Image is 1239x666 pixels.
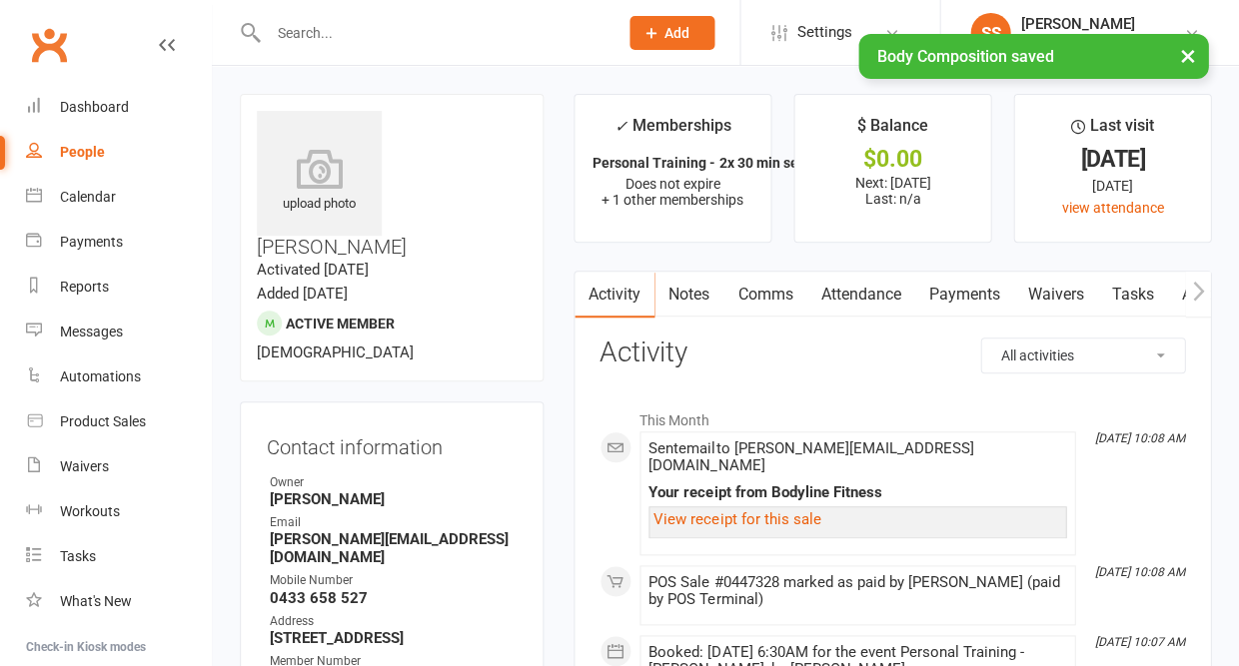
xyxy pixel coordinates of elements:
div: $ Balance [856,113,927,149]
div: Email [270,513,517,532]
div: Memberships [614,113,730,150]
input: Search... [262,19,604,47]
strong: [PERSON_NAME][EMAIL_ADDRESS][DOMAIN_NAME] [270,530,517,566]
div: Calendar [60,189,116,205]
a: Workouts [26,489,211,534]
a: Tasks [1097,272,1167,318]
span: Sent email to [PERSON_NAME][EMAIL_ADDRESS][DOMAIN_NAME] [648,439,973,474]
span: Active member [286,315,395,331]
i: [DATE] 10:08 AM [1094,565,1184,579]
div: Last visit [1071,113,1154,149]
div: Dashboard [60,99,129,115]
div: Waivers [60,458,109,474]
div: Address [270,612,517,631]
a: Attendance [806,272,914,318]
div: [PERSON_NAME] [1020,15,1134,33]
p: Next: [DATE] Last: n/a [812,175,972,207]
a: What's New [26,579,211,624]
a: Payments [26,220,211,265]
a: Product Sales [26,399,211,444]
div: Payments [60,234,123,250]
strong: Personal Training - 2x 30 min sessions [593,155,838,171]
a: People [26,130,211,175]
button: Add [629,16,714,50]
a: Dashboard [26,85,211,130]
i: ✓ [614,117,626,136]
div: Workouts [60,503,120,519]
i: [DATE] 10:07 AM [1094,635,1184,649]
div: Mobile Number [270,571,517,590]
div: Messages [60,324,123,339]
div: [DATE] [1032,175,1192,197]
i: [DATE] 10:08 AM [1094,431,1184,445]
span: + 1 other memberships [602,192,743,208]
time: Added [DATE] [257,285,348,303]
a: Tasks [26,534,211,579]
div: [DATE] [1032,149,1192,170]
div: upload photo [257,149,382,215]
div: $0.00 [812,149,972,170]
strong: [PERSON_NAME] [270,490,517,508]
a: Reports [26,265,211,310]
a: view attendance [1061,200,1163,216]
h3: Contact information [267,428,517,458]
span: Does not expire [624,176,719,192]
strong: 0433 658 527 [270,589,517,607]
span: Settings [796,10,851,55]
h3: Activity [600,337,1185,368]
span: Add [664,25,689,41]
strong: [STREET_ADDRESS] [270,629,517,647]
a: Waivers [1013,272,1097,318]
div: Owner [270,473,517,492]
a: Notes [654,272,723,318]
a: Payments [914,272,1013,318]
button: × [1169,34,1205,77]
a: Clubworx [24,20,74,70]
a: Automations [26,354,211,399]
a: Messages [26,310,211,354]
h3: [PERSON_NAME] [257,111,527,258]
div: POS Sale #0447328 marked as paid by [PERSON_NAME] (paid by POS Terminal) [648,574,1066,608]
span: [DEMOGRAPHIC_DATA] [257,343,414,361]
li: This Month [600,399,1185,431]
time: Activated [DATE] [257,261,369,279]
div: Reports [60,279,109,295]
div: Tasks [60,548,96,564]
div: Automations [60,368,141,384]
div: Body Composition saved [858,34,1208,79]
div: Bodyline Fitness [1020,33,1134,51]
div: Your receipt from Bodyline Fitness [648,484,1066,501]
div: Product Sales [60,413,146,429]
div: People [60,144,105,160]
a: View receipt for this sale [653,510,820,528]
a: Activity [575,272,654,318]
a: Calendar [26,175,211,220]
div: SS [970,13,1010,53]
div: What's New [60,593,132,609]
a: Waivers [26,444,211,489]
a: Comms [723,272,806,318]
